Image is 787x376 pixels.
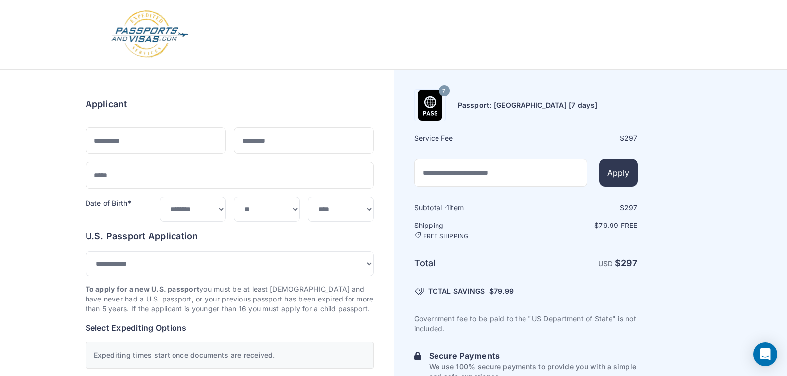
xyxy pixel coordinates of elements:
h6: Total [414,256,525,270]
span: $ [489,286,514,296]
strong: To apply for a new U.S. passport [86,285,200,293]
span: Free [621,221,638,229]
span: 79.99 [494,287,514,295]
button: Apply [599,159,637,187]
h6: Service Fee [414,133,525,143]
span: 7 [442,85,445,98]
div: Expediting times start once documents are received. [86,342,374,369]
span: 297 [624,203,638,212]
strong: $ [615,258,638,268]
span: 297 [621,258,638,268]
span: FREE SHIPPING [423,232,469,240]
span: USD [598,259,613,268]
span: 79.99 [599,221,618,229]
h6: Shipping [414,221,525,240]
h6: Applicant [86,97,127,111]
img: Product Name [415,90,445,121]
p: you must be at least [DEMOGRAPHIC_DATA] and have never had a U.S. passport, or your previous pass... [86,284,374,314]
label: Date of Birth* [86,199,131,207]
p: Government fee to be paid to the "US Department of State" is not included. [414,314,638,334]
span: 297 [624,134,638,142]
div: $ [527,203,638,213]
h6: Passport: [GEOGRAPHIC_DATA] [7 days] [458,100,598,110]
h6: Select Expediting Options [86,322,374,334]
h6: Secure Payments [429,350,638,362]
span: TOTAL SAVINGS [428,286,485,296]
img: Logo [110,10,189,59]
h6: U.S. Passport Application [86,229,374,243]
div: $ [527,133,638,143]
div: Open Intercom Messenger [753,342,777,366]
h6: Subtotal · item [414,203,525,213]
span: 1 [446,203,449,212]
p: $ [527,221,638,230]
